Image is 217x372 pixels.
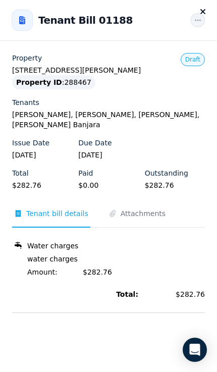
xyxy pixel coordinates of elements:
nav: Tabs [12,208,205,228]
legend: [STREET_ADDRESS][PERSON_NAME] [12,65,205,75]
label: Paid [78,168,93,178]
span: Draft [185,56,200,63]
span: Property ID [16,77,62,87]
label: Issue Date [12,138,49,148]
span: water charges [15,254,205,264]
label: Outstanding [145,168,188,178]
legend: $282.76 [145,180,205,190]
label: Tenants [12,97,39,108]
label: Property [12,53,42,63]
h2: Tenant Bill 01188 [38,13,133,27]
legend: [DATE] [12,150,72,160]
legend: $0.00 [78,180,138,190]
label: Total [12,168,29,178]
span: Attachments [121,208,166,219]
legend: $282.76 [12,180,72,190]
legend: [PERSON_NAME], [PERSON_NAME], [PERSON_NAME], [PERSON_NAME] Banjara [12,110,205,130]
span: Total: [12,289,138,299]
legend: [DATE] [78,150,138,160]
span: Tenant bill details [26,208,88,219]
span: $282.76 [144,289,205,299]
label: Due Date [78,138,112,148]
span: Water charges [27,241,78,251]
div: Open Intercom Messenger [183,338,207,362]
span: Amount: [27,267,83,277]
span: $282.76 [83,267,205,277]
div: : 288467 [12,75,95,89]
